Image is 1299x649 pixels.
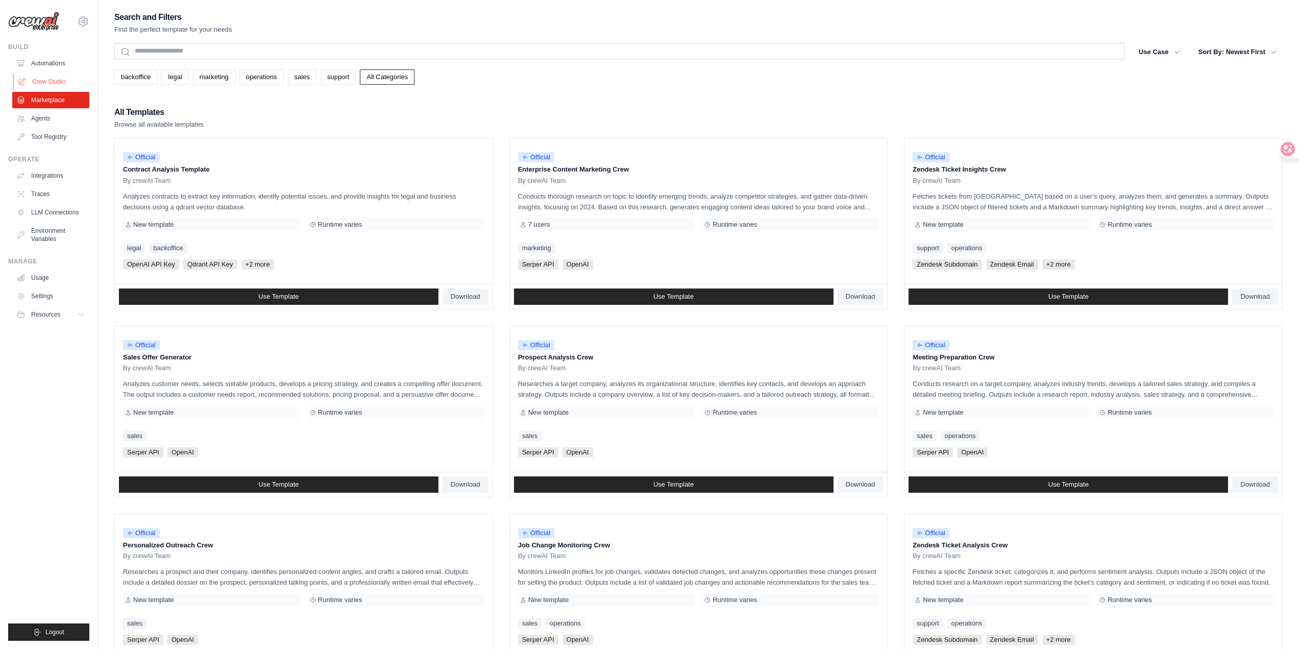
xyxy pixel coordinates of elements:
[123,152,160,162] span: Official
[923,596,963,604] span: New template
[1192,43,1283,61] button: Sort By: Newest First
[123,177,171,185] span: By crewAI Team
[123,378,484,400] p: Analyzes customer needs, selects suitable products, develops a pricing strategy, and creates a co...
[123,618,146,629] a: sales
[318,408,362,417] span: Runtime varies
[8,257,89,266] div: Manage
[986,635,1038,645] span: Zendesk Email
[123,191,484,212] p: Analyzes contracts to extract key information, identify potential issues, and provide insights fo...
[518,618,542,629] a: sales
[133,221,174,229] span: New template
[114,105,204,119] h2: All Templates
[562,259,593,270] span: OpenAI
[913,552,961,560] span: By crewAI Team
[1042,259,1075,270] span: +2 more
[167,635,198,645] span: OpenAI
[947,243,987,253] a: operations
[123,528,160,538] span: Official
[947,618,987,629] a: operations
[923,221,963,229] span: New template
[913,243,943,253] a: support
[123,352,484,363] p: Sales Offer Generator
[518,378,879,400] p: Researches a target company, analyzes its organizational structure, identifies key contacts, and ...
[528,408,569,417] span: New template
[518,164,879,175] p: Enterprise Content Marketing Crew
[518,528,555,538] span: Official
[12,55,89,71] a: Automations
[518,552,566,560] span: By crewAI Team
[12,306,89,323] button: Resources
[913,431,936,441] a: sales
[923,408,963,417] span: New template
[167,447,198,458] span: OpenAI
[241,259,274,270] span: +2 more
[12,186,89,202] a: Traces
[713,596,757,604] span: Runtime varies
[518,635,558,645] span: Serper API
[1240,293,1270,301] span: Download
[913,352,1274,363] p: Meeting Preparation Crew
[288,69,316,85] a: sales
[528,596,569,604] span: New template
[12,270,89,286] a: Usage
[913,340,949,350] span: Official
[12,110,89,127] a: Agents
[713,221,757,229] span: Runtime varies
[838,476,884,493] a: Download
[713,408,757,417] span: Runtime varies
[846,293,875,301] span: Download
[12,92,89,108] a: Marketplace
[546,618,585,629] a: operations
[193,69,235,85] a: marketing
[114,10,232,25] h2: Search and Filters
[161,69,188,85] a: legal
[318,221,362,229] span: Runtime varies
[846,480,875,489] span: Download
[909,476,1228,493] a: Use Template
[8,155,89,163] div: Operate
[133,408,174,417] span: New template
[913,566,1274,588] p: Fetches a specific Zendesk ticket, categorizes it, and performs sentiment analysis. Outputs inclu...
[123,431,146,441] a: sales
[8,43,89,51] div: Build
[1108,221,1152,229] span: Runtime varies
[913,364,961,372] span: By crewAI Team
[258,480,299,489] span: Use Template
[12,204,89,221] a: LLM Connections
[957,447,988,458] span: OpenAI
[518,364,566,372] span: By crewAI Team
[913,378,1274,400] p: Conducts research on a target company, analyzes industry trends, develops a tailored sales strate...
[518,259,558,270] span: Serper API
[119,289,438,305] a: Use Template
[1232,289,1278,305] a: Download
[518,540,879,550] p: Job Change Monitoring Crew
[518,152,555,162] span: Official
[518,566,879,588] p: Monitors LinkedIn profiles for job changes, validates detected changes, and analyzes opportunitie...
[239,69,284,85] a: operations
[653,293,694,301] span: Use Template
[13,74,90,90] a: Crew Studio
[123,340,160,350] span: Official
[114,69,157,85] a: backoffice
[12,129,89,145] a: Tool Registry
[123,447,163,458] span: Serper API
[443,289,488,305] a: Download
[1042,635,1075,645] span: +2 more
[1048,293,1089,301] span: Use Template
[8,12,59,31] img: Logo
[318,596,362,604] span: Runtime varies
[31,310,60,319] span: Resources
[45,628,64,636] span: Logout
[8,623,89,641] button: Logout
[1232,476,1278,493] a: Download
[913,540,1274,550] p: Zendesk Ticket Analysis Crew
[941,431,980,441] a: operations
[913,152,949,162] span: Official
[909,289,1228,305] a: Use Template
[360,69,414,85] a: All Categories
[518,340,555,350] span: Official
[183,259,237,270] span: Qdrant API Key
[114,119,204,130] p: Browse all available templates
[913,635,982,645] span: Zendesk Subdomain
[133,596,174,604] span: New template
